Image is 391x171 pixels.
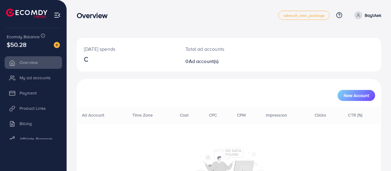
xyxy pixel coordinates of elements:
img: image [54,42,60,48]
h3: Overview [77,11,112,20]
img: menu [54,12,61,19]
a: BaytAek [352,11,381,19]
img: logo [6,9,47,18]
a: adreach_new_package [278,11,330,20]
button: New Account [338,90,375,101]
span: New Account [344,93,369,98]
p: BaytAek [365,12,381,19]
p: Total ad accounts [185,45,247,53]
span: Ad account(s) [189,58,219,65]
span: adreach_new_package [283,13,324,17]
span: Ecomdy Balance [7,34,40,40]
h2: 0 [185,58,247,64]
p: [DATE] spends [84,45,171,53]
span: $50.28 [7,40,27,49]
